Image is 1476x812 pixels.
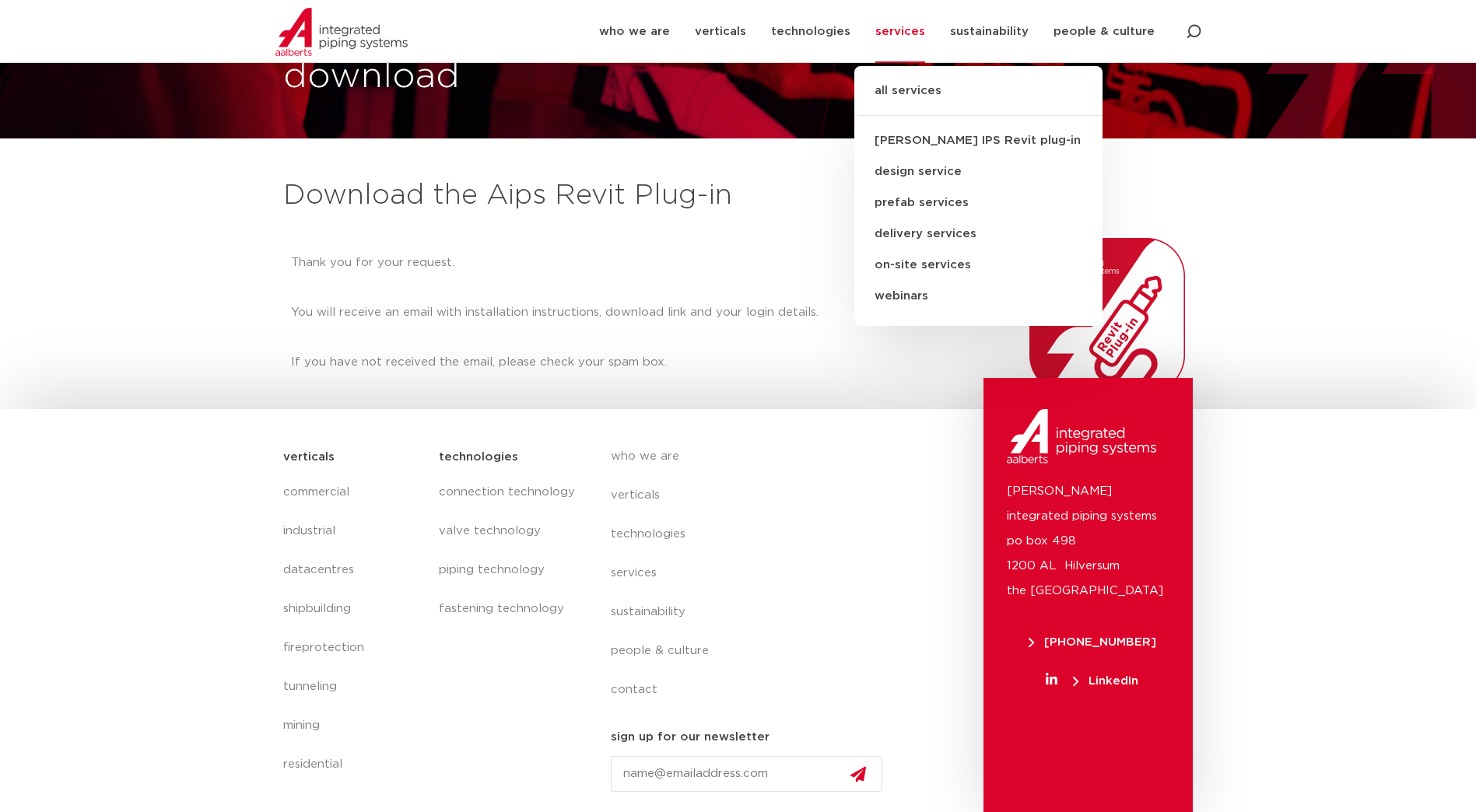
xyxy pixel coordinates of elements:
a: services [611,554,896,593]
h2: Download the Aips Revit Plug-in [283,177,1194,215]
a: technologies [611,515,896,554]
a: people & culture [611,632,896,670]
a: all services [854,82,1103,116]
a: design service [854,156,1103,187]
a: prefab services [854,187,1103,219]
a: delivery services [854,219,1103,250]
a: contact [611,670,896,709]
input: name@emailaddress.com [611,756,883,792]
a: sustainability [611,593,896,632]
a: residential [283,745,424,784]
a: datacentres [283,551,424,590]
a: piping technology [439,551,579,590]
a: valve technology [439,512,579,551]
a: webinars [854,281,1103,312]
a: shipbuilding [283,590,424,628]
a: fastening technology [439,590,579,628]
nav: Menu [611,437,896,709]
h5: technologies [439,445,518,470]
a: who we are [611,437,896,476]
a: tunneling [283,667,424,706]
a: LinkedIn [1007,675,1177,687]
a: fireprotection [283,628,424,667]
a: verticals [611,476,896,515]
nav: Menu [283,473,424,784]
a: industrial [283,512,424,551]
a: [PHONE_NUMBER] [1007,636,1177,648]
a: connection technology [439,473,579,512]
nav: Menu [439,473,579,628]
h5: verticals [283,445,335,470]
a: on-site services [854,250,1103,281]
a: [PERSON_NAME] IPS Revit plug-in [854,125,1103,156]
span: LinkedIn [1073,675,1138,687]
div: Thank you for your request. You will receive an email with installation instructions, download li... [291,250,913,375]
ul: services [854,66,1103,326]
span: [PHONE_NUMBER] [1029,636,1156,648]
a: mining [283,706,424,745]
img: Aalberts_IPS_icon_revit_plugin_rgb.png [1029,238,1185,394]
img: send.svg [850,766,866,782]
a: commercial [283,473,424,512]
h5: sign up for our newsletter [611,725,770,750]
p: [PERSON_NAME] integrated piping systems po box 498 1200 AL Hilversum the [GEOGRAPHIC_DATA] [1007,479,1169,604]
